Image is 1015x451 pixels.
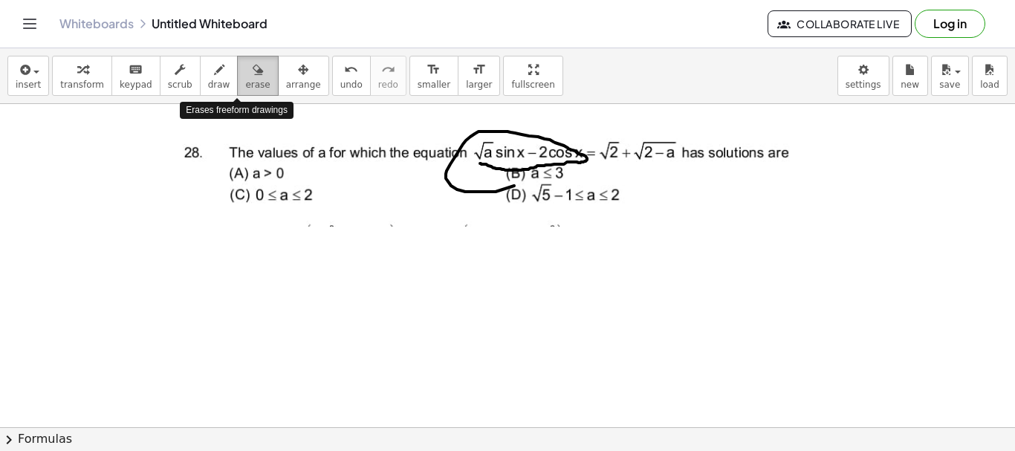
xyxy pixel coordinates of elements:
i: redo [381,61,395,79]
button: format_sizelarger [458,56,500,96]
span: settings [846,80,881,90]
button: keyboardkeypad [111,56,160,96]
span: fullscreen [511,80,554,90]
button: Toggle navigation [18,12,42,36]
span: scrub [168,80,192,90]
span: undo [340,80,363,90]
button: draw [200,56,239,96]
span: save [939,80,960,90]
span: arrange [286,80,321,90]
button: Collaborate Live [768,10,912,37]
button: Log in [915,10,985,38]
span: smaller [418,80,450,90]
button: settings [837,56,889,96]
button: undoundo [332,56,371,96]
i: keyboard [129,61,143,79]
span: keypad [120,80,152,90]
span: insert [16,80,41,90]
button: insert [7,56,49,96]
span: redo [378,80,398,90]
button: erase [237,56,278,96]
span: draw [208,80,230,90]
i: format_size [472,61,486,79]
button: load [972,56,1008,96]
span: transform [60,80,104,90]
span: new [901,80,919,90]
span: larger [466,80,492,90]
button: redoredo [370,56,406,96]
a: Whiteboards [59,16,134,31]
i: undo [344,61,358,79]
button: fullscreen [503,56,562,96]
button: format_sizesmaller [409,56,458,96]
span: load [980,80,999,90]
button: new [892,56,928,96]
button: arrange [278,56,329,96]
span: Collaborate Live [780,17,899,30]
button: save [931,56,969,96]
button: scrub [160,56,201,96]
span: erase [245,80,270,90]
div: Erases freeform drawings [180,102,294,119]
button: transform [52,56,112,96]
i: format_size [427,61,441,79]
